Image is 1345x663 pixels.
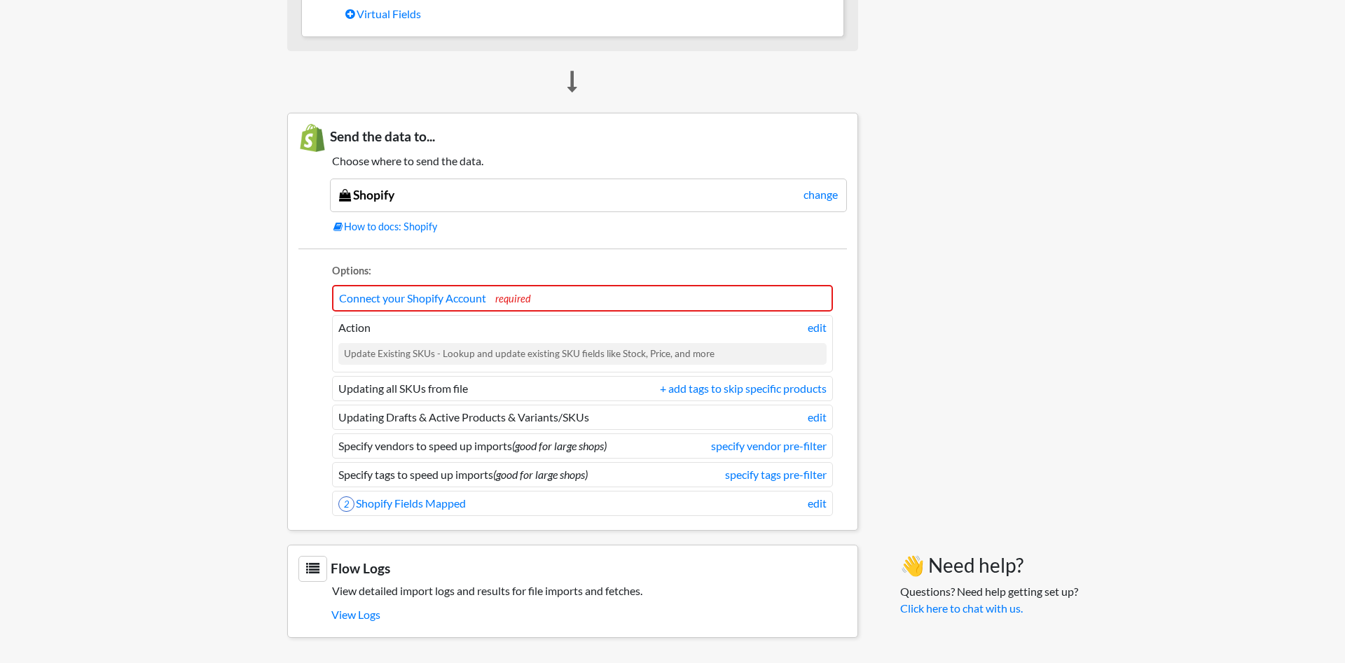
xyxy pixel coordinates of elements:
[332,263,833,282] li: Options:
[493,468,588,481] i: (good for large shops)
[331,603,847,627] a: View Logs
[725,466,827,483] a: specify tags pre-filter
[660,380,827,397] a: + add tags to skip specific products
[495,293,531,305] span: required
[1275,593,1328,646] iframe: Drift Widget Chat Controller
[339,291,486,305] a: Connect your Shopify Account
[808,319,827,336] a: edit
[338,496,466,510] a: 2Shopify Fields Mapped
[332,433,833,459] li: Specify vendors to speed up imports
[900,554,1078,578] h3: 👋 Need help?
[298,556,847,582] h3: Flow Logs
[298,124,847,152] h3: Send the data to...
[298,124,326,152] img: Shopify
[338,496,354,512] span: 2
[298,584,847,597] h5: View detailed import logs and results for file imports and fetches.
[338,343,827,364] div: Update Existing SKUs - Lookup and update existing SKU fields like Stock, Price, and more
[345,2,833,26] a: Virtual Fields
[512,439,607,452] i: (good for large shops)
[900,583,1078,617] p: Questions? Need help getting set up?
[808,409,827,426] a: edit
[332,462,833,487] li: Specify tags to speed up imports
[803,186,838,203] a: change
[332,315,833,372] li: Action
[808,495,827,512] a: edit
[332,376,833,401] li: Updating all SKUs from file
[333,219,847,235] a: How to docs: Shopify
[711,438,827,454] a: specify vendor pre-filter
[332,405,833,430] li: Updating Drafts & Active Products & Variants/SKUs
[339,188,394,202] a: Shopify
[900,601,1023,615] a: Click here to chat with us.
[298,154,847,167] h5: Choose where to send the data.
